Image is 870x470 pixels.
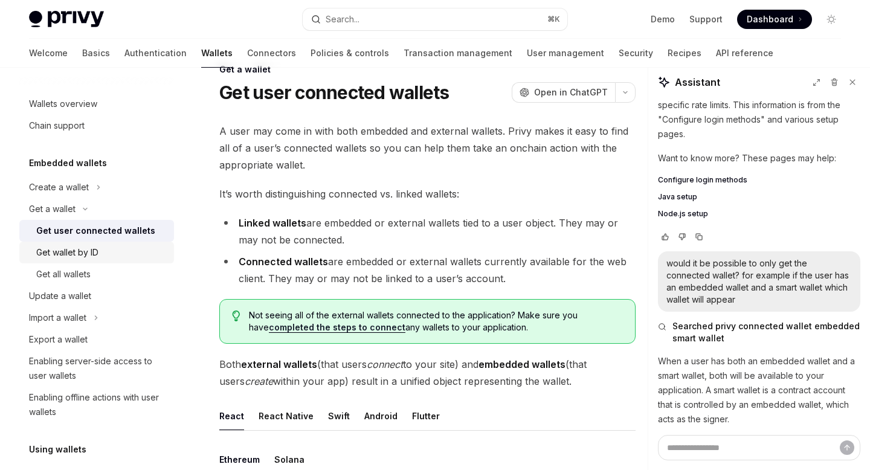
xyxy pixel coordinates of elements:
button: Send message [840,440,854,455]
div: Enabling offline actions with user wallets [29,390,167,419]
button: Android [364,402,398,430]
li: are embedded or external wallets tied to a user object. They may or may not be connected. [219,214,636,248]
strong: Connected wallets [239,256,328,268]
div: Search... [326,12,359,27]
div: Get user connected wallets [36,224,155,238]
a: Connectors [247,39,296,68]
span: Node.js setup [658,209,708,219]
p: Want to know more? These pages may help: [658,151,860,166]
div: Get all wallets [36,267,91,282]
span: Searched privy connected wallet embedded smart wallet [672,320,860,344]
a: Update a wallet [19,285,174,307]
svg: Tip [232,311,240,321]
a: Demo [651,13,675,25]
strong: external wallets [241,358,317,370]
a: Dashboard [737,10,812,29]
button: Vote that response was good [658,231,672,243]
div: Create a wallet [29,180,89,195]
div: Update a wallet [29,289,91,303]
a: Enabling offline actions with user wallets [19,387,174,423]
button: Vote that response was not good [675,231,689,243]
span: A user may come in with both embedded and external wallets. Privy makes it easy to find all of a ... [219,123,636,173]
a: Wallets [201,39,233,68]
a: Basics [82,39,110,68]
strong: embedded wallets [478,358,565,370]
a: Enabling server-side access to user wallets [19,350,174,387]
button: Searched privy connected wallet embedded smart wallet [658,320,860,344]
a: Welcome [29,39,68,68]
button: Open in ChatGPT [512,82,615,103]
h5: Using wallets [29,442,86,457]
img: light logo [29,11,104,28]
a: User management [527,39,604,68]
a: Recipes [668,39,701,68]
div: Get a wallet [219,63,636,76]
span: Both (that users to your site) and (that users within your app) result in a unified object repres... [219,356,636,390]
a: Policies & controls [311,39,389,68]
button: Flutter [412,402,440,430]
div: Chain support [29,118,85,133]
strong: Linked wallets [239,217,306,229]
button: Toggle dark mode [822,10,841,29]
span: Java setup [658,192,697,202]
div: Wallets overview [29,97,97,111]
button: Toggle Get a wallet section [19,198,174,220]
h5: Embedded wallets [29,156,107,170]
button: Open search [303,8,567,30]
li: are embedded or external wallets currently available for the web client. They may or may not be l... [219,253,636,287]
a: Get all wallets [19,263,174,285]
span: It’s worth distinguishing connected vs. linked wallets: [219,185,636,202]
button: Toggle Import a wallet section [19,307,174,329]
a: Support [689,13,723,25]
span: Open in ChatGPT [534,86,608,98]
a: Authentication [124,39,187,68]
button: Copy chat response [692,231,706,243]
span: Dashboard [747,13,793,25]
button: React [219,402,244,430]
em: connect [367,358,403,370]
span: ⌘ K [547,14,560,24]
a: Wallets overview [19,93,174,115]
a: Export a wallet [19,329,174,350]
a: API reference [716,39,773,68]
div: Enabling server-side access to user wallets [29,354,167,383]
em: create [245,375,273,387]
a: completed the steps to connect [269,322,405,333]
a: Transaction management [404,39,512,68]
div: Import a wallet [29,311,86,325]
a: Chain support [19,115,174,137]
h1: Get user connected wallets [219,82,449,103]
div: would it be possible to only get the connected wallet? for example if the user has an embedded wa... [666,257,852,306]
textarea: Ask a question... [658,435,860,460]
a: Java setup [658,192,860,202]
a: Get user connected wallets [19,220,174,242]
button: Swift [328,402,350,430]
button: Toggle Create a wallet section [19,176,174,198]
div: Get a wallet [29,202,76,216]
span: Assistant [675,75,720,89]
p: As an example, for Twitter logins, OAuth 2.0 has app-wide rate limits, while OAuth 1.0a has user-... [658,69,860,141]
a: Configure login methods [658,175,860,185]
span: Configure login methods [658,175,747,185]
a: Security [619,39,653,68]
button: React Native [259,402,314,430]
a: Node.js setup [658,209,860,219]
span: Not seeing all of the external wallets connected to the application? Make sure you have any walle... [249,309,623,333]
a: Get wallet by ID [19,242,174,263]
div: Export a wallet [29,332,88,347]
div: Get wallet by ID [36,245,98,260]
p: When a user has both an embedded wallet and a smart wallet, both will be available to your applic... [658,354,860,427]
